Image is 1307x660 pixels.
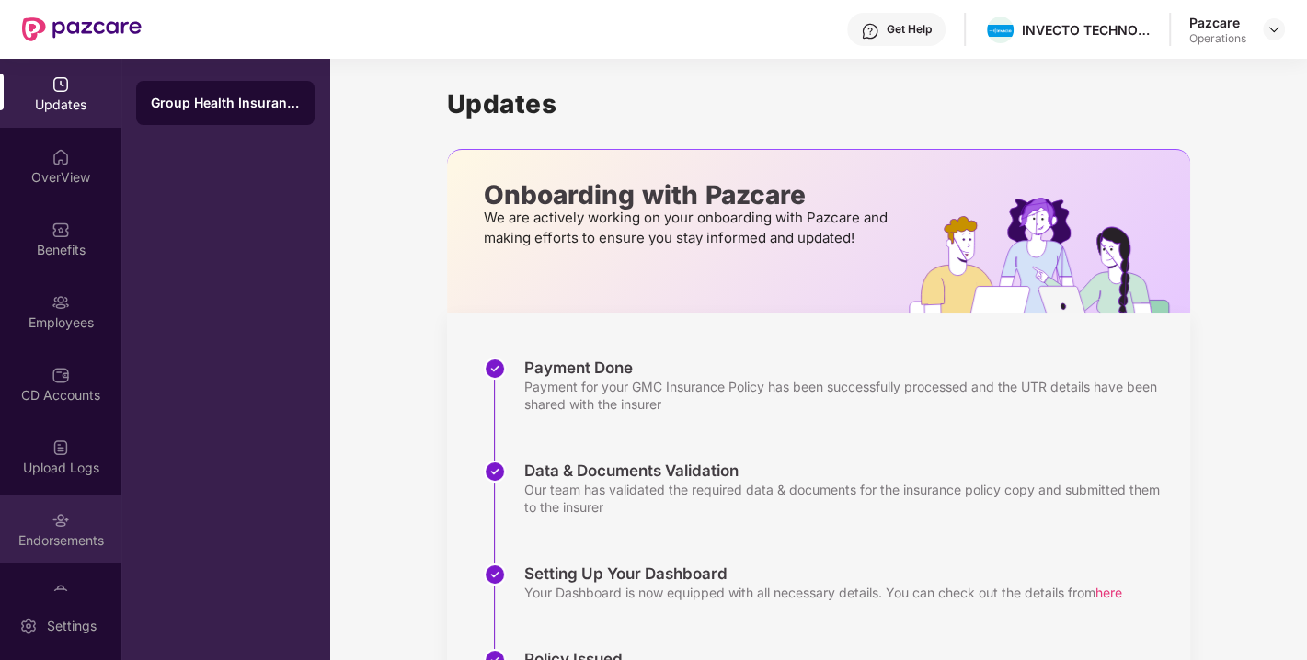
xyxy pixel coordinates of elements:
[52,511,70,529] img: svg+xml;base64,PHN2ZyBpZD0iRW5kb3JzZW1lbnRzIiB4bWxucz0iaHR0cDovL3d3dy53My5vcmcvMjAwMC9zdmciIHdpZH...
[484,208,893,248] p: We are actively working on your onboarding with Pazcare and making efforts to ensure you stay inf...
[1189,14,1246,31] div: Pazcare
[41,617,102,635] div: Settings
[909,198,1189,313] img: hrOnboarding
[861,22,879,40] img: svg+xml;base64,PHN2ZyBpZD0iSGVscC0zMngzMiIgeG1sbnM9Imh0dHA6Ly93d3cudzMub3JnLzIwMDAvc3ZnIiB3aWR0aD...
[524,378,1172,413] div: Payment for your GMC Insurance Policy has been successfully processed and the UTR details have be...
[524,584,1122,601] div: Your Dashboard is now equipped with all necessary details. You can check out the details from
[52,221,70,239] img: svg+xml;base64,PHN2ZyBpZD0iQmVuZWZpdHMiIHhtbG5zPSJodHRwOi8vd3d3LnczLm9yZy8yMDAwL3N2ZyIgd2lkdGg9Ij...
[52,75,70,94] img: svg+xml;base64,PHN2ZyBpZD0iVXBkYXRlZCIgeG1sbnM9Imh0dHA6Ly93d3cudzMub3JnLzIwMDAvc3ZnIiB3aWR0aD0iMj...
[22,17,142,41] img: New Pazcare Logo
[1267,22,1281,37] img: svg+xml;base64,PHN2ZyBpZD0iRHJvcGRvd24tMzJ4MzIiIHhtbG5zPSJodHRwOi8vd3d3LnczLm9yZy8yMDAwL3N2ZyIgd2...
[524,563,1122,584] div: Setting Up Your Dashboard
[52,148,70,166] img: svg+xml;base64,PHN2ZyBpZD0iSG9tZSIgeG1sbnM9Imh0dHA6Ly93d3cudzMub3JnLzIwMDAvc3ZnIiB3aWR0aD0iMjAiIG...
[484,563,506,586] img: svg+xml;base64,PHN2ZyBpZD0iU3RlcC1Eb25lLTMyeDMyIiB4bWxucz0iaHR0cDovL3d3dy53My5vcmcvMjAwMC9zdmciIH...
[484,461,506,483] img: svg+xml;base64,PHN2ZyBpZD0iU3RlcC1Eb25lLTMyeDMyIiB4bWxucz0iaHR0cDovL3d3dy53My5vcmcvMjAwMC9zdmciIH...
[1095,585,1122,600] span: here
[52,293,70,312] img: svg+xml;base64,PHN2ZyBpZD0iRW1wbG95ZWVzIiB4bWxucz0iaHR0cDovL3d3dy53My5vcmcvMjAwMC9zdmciIHdpZHRoPS...
[524,358,1172,378] div: Payment Done
[1189,31,1246,46] div: Operations
[151,94,300,112] div: Group Health Insurance
[484,187,893,203] p: Onboarding with Pazcare
[447,88,1190,119] h1: Updates
[524,461,1172,481] div: Data & Documents Validation
[52,366,70,384] img: svg+xml;base64,PHN2ZyBpZD0iQ0RfQWNjb3VudHMiIGRhdGEtbmFtZT0iQ0QgQWNjb3VudHMiIHhtbG5zPSJodHRwOi8vd3...
[52,438,70,457] img: svg+xml;base64,PHN2ZyBpZD0iVXBsb2FkX0xvZ3MiIGRhdGEtbmFtZT0iVXBsb2FkIExvZ3MiIHhtbG5zPSJodHRwOi8vd3...
[52,584,70,602] img: svg+xml;base64,PHN2ZyBpZD0iTXlfT3JkZXJzIiBkYXRhLW5hbWU9Ik15IE9yZGVycyIgeG1sbnM9Imh0dHA6Ly93d3cudz...
[1022,21,1151,39] div: INVECTO TECHNOLOGIES PRIVATE LIMITED
[887,22,932,37] div: Get Help
[524,481,1172,516] div: Our team has validated the required data & documents for the insurance policy copy and submitted ...
[19,617,38,635] img: svg+xml;base64,PHN2ZyBpZD0iU2V0dGluZy0yMHgyMCIgeG1sbnM9Imh0dHA6Ly93d3cudzMub3JnLzIwMDAvc3ZnIiB3aW...
[484,358,506,380] img: svg+xml;base64,PHN2ZyBpZD0iU3RlcC1Eb25lLTMyeDMyIiB4bWxucz0iaHR0cDovL3d3dy53My5vcmcvMjAwMC9zdmciIH...
[987,25,1014,38] img: invecto.png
